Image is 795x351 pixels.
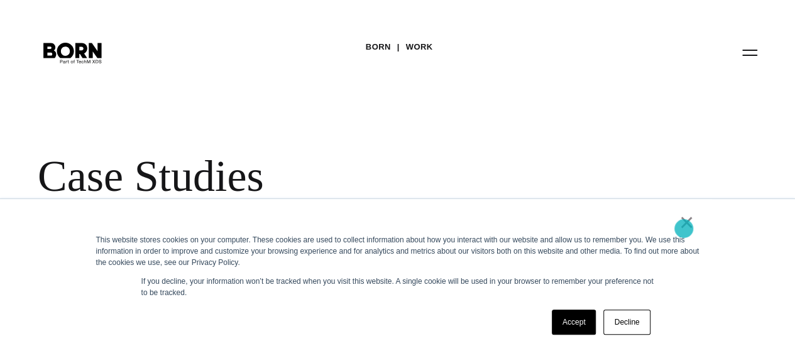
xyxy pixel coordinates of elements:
[141,276,654,298] p: If you decline, your information won’t be tracked when you visit this website. A single cookie wi...
[96,234,699,268] div: This website stores cookies on your computer. These cookies are used to collect information about...
[603,310,650,335] a: Decline
[679,217,694,228] a: ×
[406,38,433,57] a: Work
[38,151,566,202] div: Case Studies
[552,310,596,335] a: Accept
[735,39,765,65] button: Open
[366,38,391,57] a: BORN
